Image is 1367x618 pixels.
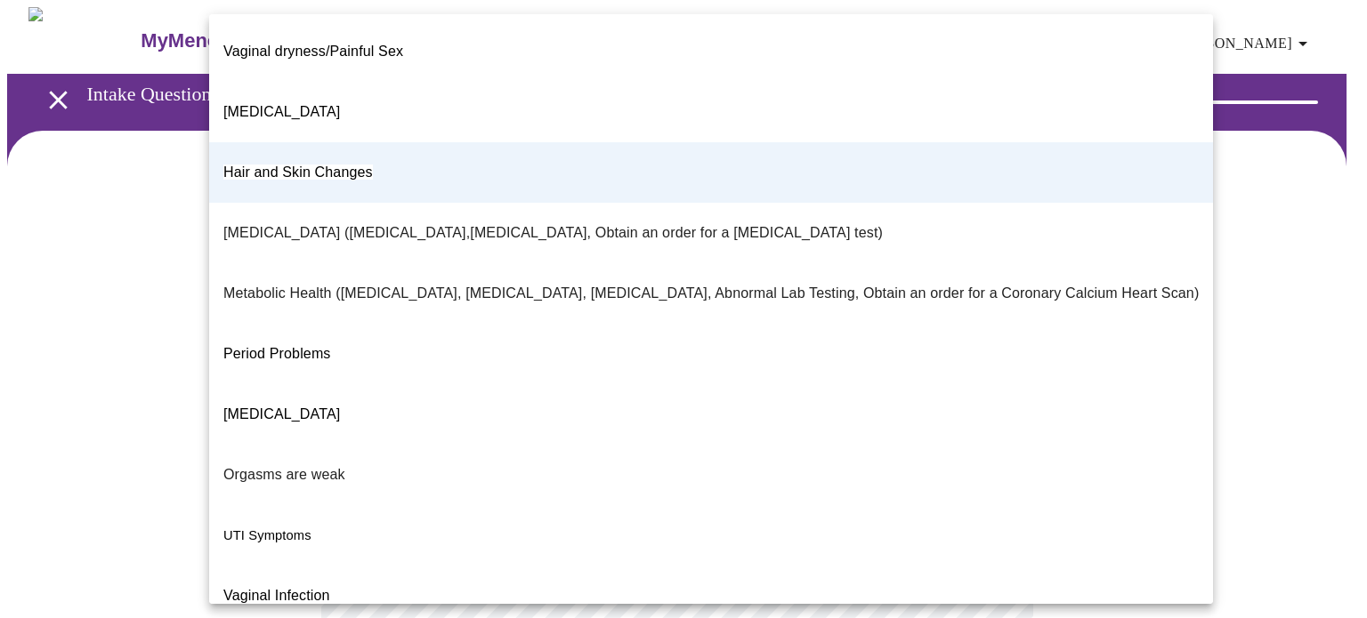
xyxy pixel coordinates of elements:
span: [MEDICAL_DATA] [223,104,340,119]
p: [MEDICAL_DATA] ([MEDICAL_DATA],[MEDICAL_DATA], Obtain an order for a [MEDICAL_DATA] test) [223,222,883,244]
p: Orgasms are weak [223,464,345,486]
span: [MEDICAL_DATA] [223,406,340,421]
span: Hair and Skin Changes [223,165,373,180]
span: Vaginal dryness/Painful Sex [223,44,403,59]
p: Metabolic Health ([MEDICAL_DATA], [MEDICAL_DATA], [MEDICAL_DATA], Abnormal Lab Testing, Obtain an... [223,283,1199,304]
span: Vaginal Infection [223,588,330,603]
span: UTI Symptoms [223,528,311,542]
span: Period Problems [223,346,331,361]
